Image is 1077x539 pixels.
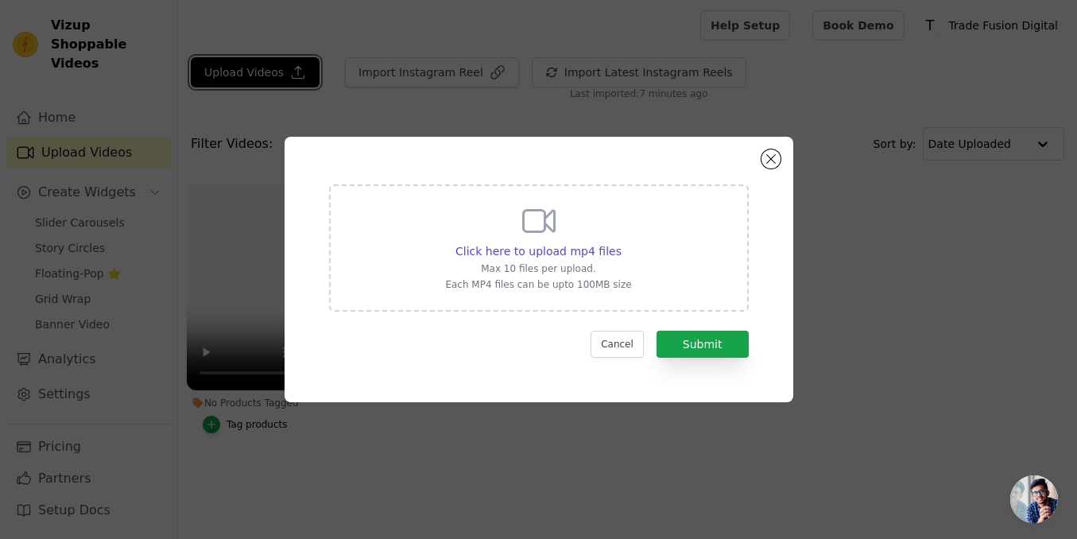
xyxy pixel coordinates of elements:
[761,149,781,169] button: Close modal
[445,278,631,291] p: Each MP4 files can be upto 100MB size
[657,331,749,358] button: Submit
[455,245,622,258] span: Click here to upload mp4 files
[445,262,631,275] p: Max 10 files per upload.
[1010,475,1058,523] a: Open chat
[591,331,644,358] button: Cancel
